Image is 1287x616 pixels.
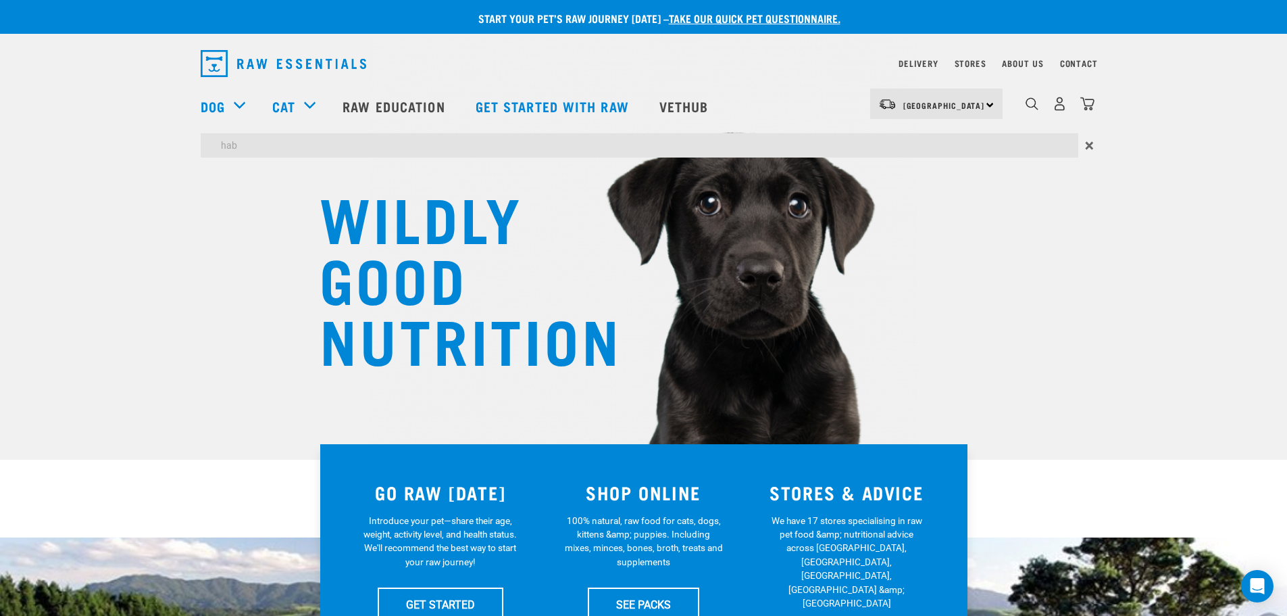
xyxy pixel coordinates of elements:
[347,482,534,503] h3: GO RAW [DATE]
[320,186,590,369] h1: WILDLY GOOD NUTRITION
[1002,61,1043,66] a: About Us
[201,50,366,77] img: Raw Essentials Logo
[646,79,726,133] a: Vethub
[201,96,225,116] a: Dog
[462,79,646,133] a: Get started with Raw
[1060,61,1098,66] a: Contact
[1053,97,1067,111] img: user.png
[272,96,295,116] a: Cat
[190,45,1098,82] nav: dropdown navigation
[903,103,985,108] span: [GEOGRAPHIC_DATA]
[767,514,926,611] p: We have 17 stores specialising in raw pet food &amp; nutritional advice across [GEOGRAPHIC_DATA],...
[878,98,897,110] img: van-moving.png
[361,514,520,569] p: Introduce your pet—share their age, weight, activity level, and health status. We'll recommend th...
[899,61,938,66] a: Delivery
[1241,570,1273,602] div: Open Intercom Messenger
[329,79,461,133] a: Raw Education
[564,514,723,569] p: 100% natural, raw food for cats, dogs, kittens &amp; puppies. Including mixes, minces, bones, bro...
[1085,133,1094,158] span: ×
[955,61,986,66] a: Stores
[753,482,940,503] h3: STORES & ADVICE
[201,133,1078,158] input: Search...
[1080,97,1094,111] img: home-icon@2x.png
[669,15,840,21] a: take our quick pet questionnaire.
[1026,97,1038,110] img: home-icon-1@2x.png
[550,482,737,503] h3: SHOP ONLINE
